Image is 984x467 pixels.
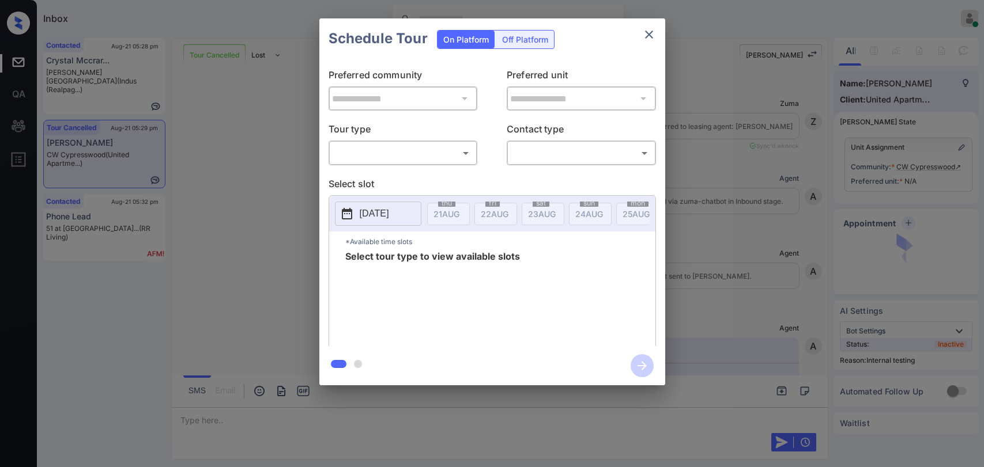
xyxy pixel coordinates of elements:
button: close [638,23,661,46]
span: Select tour type to view available slots [345,252,520,344]
p: Tour type [329,122,478,141]
div: Off Platform [496,31,554,48]
div: On Platform [438,31,495,48]
p: *Available time slots [345,231,655,252]
h2: Schedule Tour [319,18,437,59]
p: [DATE] [360,207,389,221]
p: Preferred unit [507,68,656,86]
p: Preferred community [329,68,478,86]
p: Contact type [507,122,656,141]
p: Select slot [329,177,656,195]
button: [DATE] [335,202,421,226]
